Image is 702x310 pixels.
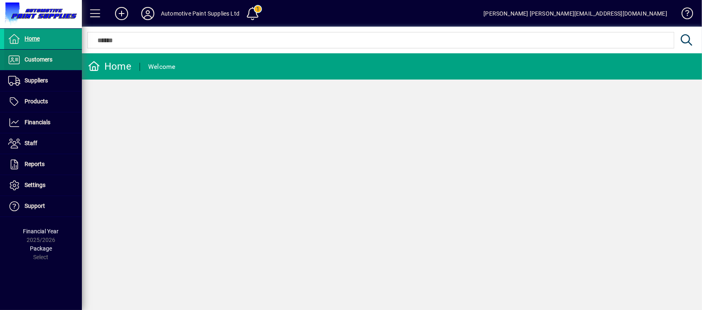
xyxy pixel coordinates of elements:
span: Products [25,98,48,105]
div: Home [88,60,131,73]
span: Support [25,203,45,209]
span: Staff [25,140,37,146]
div: [PERSON_NAME] [PERSON_NAME][EMAIL_ADDRESS][DOMAIN_NAME] [483,7,667,20]
a: Customers [4,50,82,70]
span: Suppliers [25,77,48,84]
a: Financials [4,112,82,133]
a: Settings [4,175,82,196]
button: Add [108,6,135,21]
span: Package [30,245,52,252]
span: Reports [25,161,45,167]
span: Home [25,35,40,42]
button: Profile [135,6,161,21]
a: Suppliers [4,71,82,91]
span: Customers [25,56,52,63]
a: Knowledge Base [675,2,692,28]
div: Automotive Paint Supplies Ltd [161,7,239,20]
a: Support [4,196,82,217]
span: Financial Year [23,228,59,235]
a: Staff [4,133,82,154]
span: Financials [25,119,50,125]
div: Welcome [148,60,176,73]
span: Settings [25,182,45,188]
a: Reports [4,154,82,175]
a: Products [4,91,82,112]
